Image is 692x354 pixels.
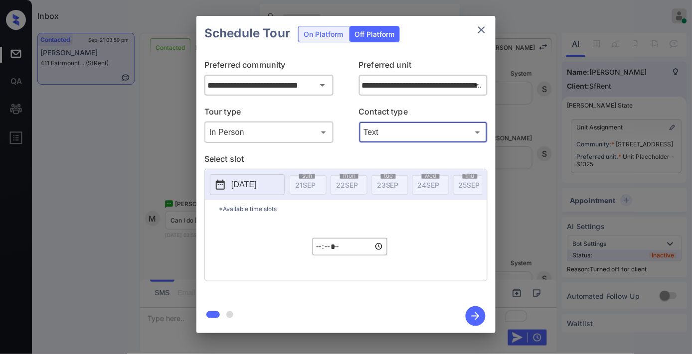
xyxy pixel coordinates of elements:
p: Preferred unit [359,59,488,75]
div: Off Platform [349,26,399,42]
div: Text [361,124,486,140]
div: On Platform [299,26,348,42]
p: Tour type [204,106,334,121]
p: [DATE] [231,179,257,191]
p: Select slot [204,153,488,169]
button: Open [470,78,484,92]
p: *Available time slots [219,200,487,218]
button: [DATE] [210,174,285,195]
button: Open [316,78,330,92]
div: off-platform-time-select [313,218,387,276]
p: Contact type [359,106,488,121]
div: In Person [207,124,331,140]
p: Preferred community [204,59,334,75]
button: close [472,20,492,40]
h2: Schedule Tour [196,16,298,51]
